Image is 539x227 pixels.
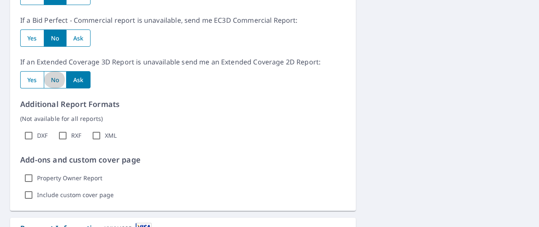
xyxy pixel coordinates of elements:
[20,154,346,166] p: Add-ons and custom cover page
[37,132,48,139] label: DXF
[105,132,117,139] label: XML
[37,174,102,182] label: Property Owner Report
[20,114,346,123] p: (Not available for all reports)
[20,99,346,110] p: Additional Report Formats
[71,132,81,139] label: RXF
[37,191,114,199] label: Include custom cover page
[20,57,346,67] p: If an Extended Coverage 3D Report is unavailable send me an Extended Coverage 2D Report:
[20,15,346,25] p: If a Bid Perfect - Commercial report is unavailable, send me EC3D Commercial Report:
